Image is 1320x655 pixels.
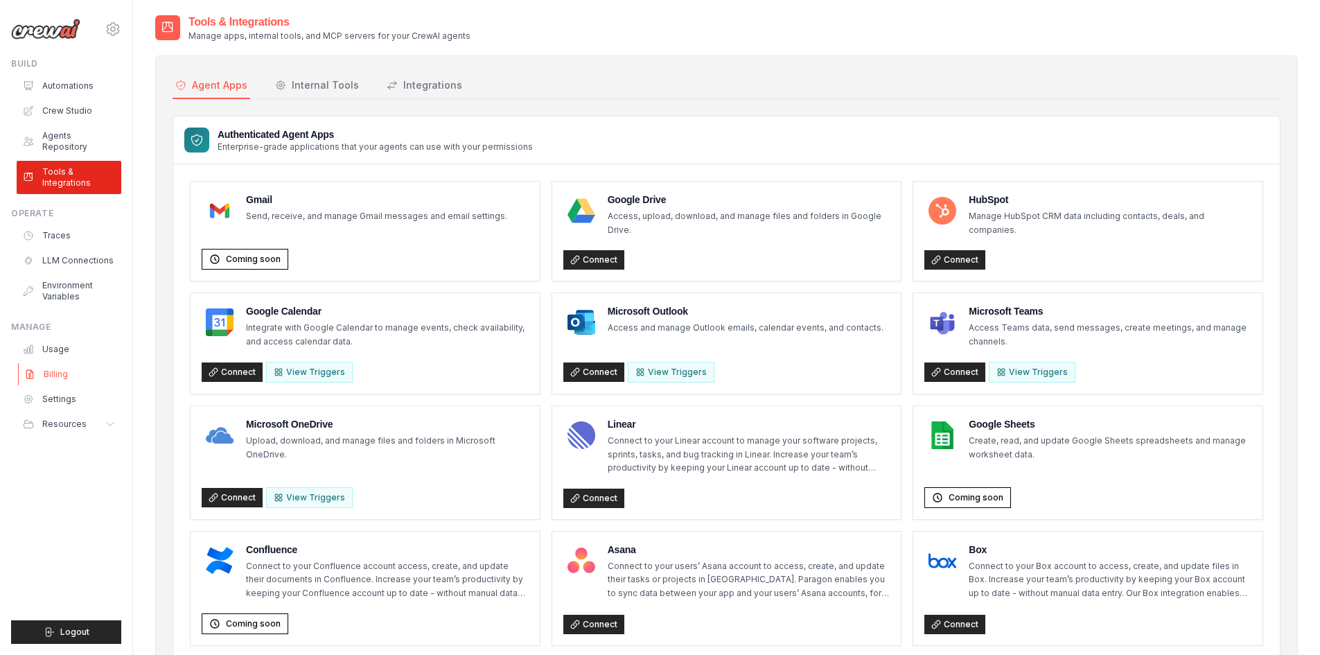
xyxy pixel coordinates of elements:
a: Crew Studio [17,100,121,122]
h4: HubSpot [969,193,1251,207]
h4: Linear [608,417,890,431]
button: Integrations [384,73,465,99]
p: Access and manage Outlook emails, calendar events, and contacts. [608,321,883,335]
img: Asana Logo [567,547,595,575]
a: Connect [924,363,985,382]
p: Access Teams data, send messages, create meetings, and manage channels. [969,321,1251,348]
p: Send, receive, and manage Gmail messages and email settings. [246,209,507,223]
a: LLM Connections [17,250,121,272]
button: Internal Tools [272,73,362,99]
p: Connect to your Box account to access, create, and update files in Box. Increase your team’s prod... [969,559,1251,600]
span: Coming soon [949,492,1003,503]
h4: Box [969,543,1251,557]
img: Box Logo [929,547,956,575]
a: Environment Variables [17,274,121,308]
img: Microsoft Teams Logo [929,308,956,336]
h3: Authenticated Agent Apps [218,128,533,141]
h4: Google Sheets [969,417,1251,431]
p: Access, upload, download, and manage files and folders in Google Drive. [608,209,890,236]
button: Logout [11,620,121,644]
a: Connect [202,363,263,382]
h4: Asana [608,543,890,557]
a: Connect [563,615,624,634]
a: Settings [17,388,121,410]
img: Linear Logo [567,421,595,449]
img: Google Drive Logo [567,197,595,225]
: View Triggers [628,362,714,383]
div: Internal Tools [275,78,359,92]
div: Agent Apps [175,78,247,92]
a: Connect [924,615,985,634]
p: Manage HubSpot CRM data including contacts, deals, and companies. [969,209,1251,236]
a: Tools & Integrations [17,161,121,194]
a: Connect [563,250,624,270]
img: Google Calendar Logo [206,308,234,336]
h4: Microsoft Teams [969,304,1251,318]
p: Create, read, and update Google Sheets spreadsheets and manage worksheet data. [969,434,1251,461]
div: Operate [11,208,121,219]
img: Confluence Logo [206,547,234,575]
a: Connect [202,488,263,507]
img: HubSpot Logo [929,197,956,225]
h4: Google Calendar [246,304,529,318]
img: Google Sheets Logo [929,421,956,449]
: View Triggers [989,362,1075,383]
: View Triggers [266,487,353,508]
button: Agent Apps [173,73,250,99]
p: Manage apps, internal tools, and MCP servers for your CrewAI agents [188,30,470,42]
img: Logo [11,19,80,40]
a: Connect [563,363,624,382]
img: Microsoft OneDrive Logo [206,421,234,449]
a: Traces [17,225,121,247]
span: Resources [42,419,87,430]
h4: Confluence [246,543,529,557]
a: Connect [924,250,985,270]
h4: Gmail [246,193,507,207]
h4: Google Drive [608,193,890,207]
p: Connect to your users’ Asana account to access, create, and update their tasks or projects in [GE... [608,559,890,600]
a: Connect [563,489,624,508]
div: Integrations [387,78,462,92]
h2: Tools & Integrations [188,14,470,30]
a: Usage [17,338,121,360]
span: Coming soon [226,254,281,265]
img: Gmail Logo [206,197,234,225]
p: Upload, download, and manage files and folders in Microsoft OneDrive. [246,434,529,461]
div: Build [11,58,121,69]
button: View Triggers [266,362,353,383]
a: Automations [17,75,121,97]
h4: Microsoft OneDrive [246,417,529,431]
img: Microsoft Outlook Logo [567,308,595,336]
a: Agents Repository [17,125,121,158]
p: Connect to your Confluence account access, create, and update their documents in Confluence. Incr... [246,559,529,600]
h4: Microsoft Outlook [608,304,883,318]
div: Manage [11,322,121,333]
a: Billing [18,363,123,385]
button: Resources [17,413,121,435]
p: Integrate with Google Calendar to manage events, check availability, and access calendar data. [246,321,529,348]
span: Coming soon [226,618,281,629]
p: Connect to your Linear account to manage your software projects, sprints, tasks, and bug tracking... [608,434,890,475]
p: Enterprise-grade applications that your agents can use with your permissions [218,141,533,152]
span: Logout [60,627,89,638]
